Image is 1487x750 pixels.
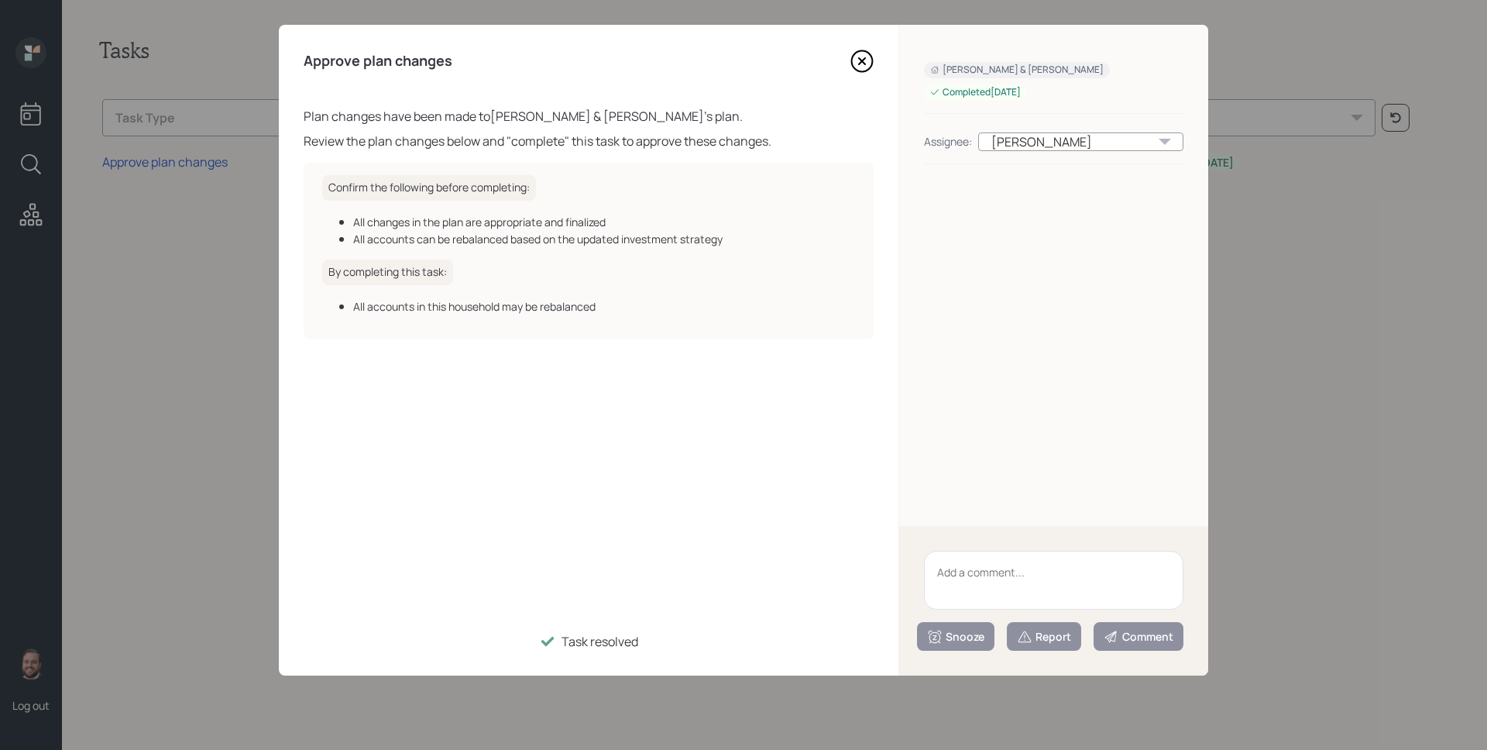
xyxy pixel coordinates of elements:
[1094,622,1183,651] button: Comment
[924,133,972,150] div: Assignee:
[1017,629,1071,645] div: Report
[1007,622,1081,651] button: Report
[930,86,1021,99] div: Completed [DATE]
[322,260,453,285] h6: By completing this task:
[353,214,855,230] div: All changes in the plan are appropriate and finalized
[304,53,452,70] h4: Approve plan changes
[930,64,1104,77] div: [PERSON_NAME] & [PERSON_NAME]
[353,231,855,247] div: All accounts can be rebalanced based on the updated investment strategy
[561,632,638,651] div: Task resolved
[304,107,874,126] div: Plan changes have been made to [PERSON_NAME] & [PERSON_NAME] 's plan.
[1104,629,1173,645] div: Comment
[353,298,855,315] div: All accounts in this household may be rebalanced
[978,132,1183,151] div: [PERSON_NAME]
[322,175,536,201] h6: Confirm the following before completing:
[304,132,874,150] div: Review the plan changes below and "complete" this task to approve these changes.
[927,629,984,645] div: Snooze
[917,622,994,651] button: Snooze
